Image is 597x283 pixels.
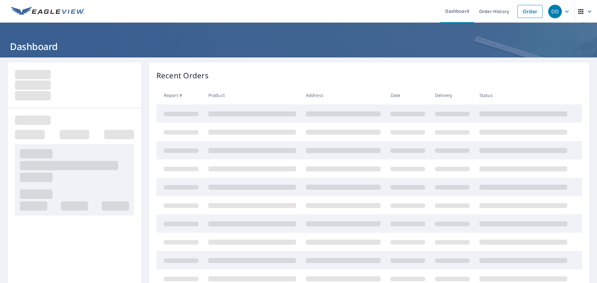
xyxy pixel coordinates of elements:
[156,70,209,81] p: Recent Orders
[7,40,590,53] h1: Dashboard
[11,7,85,16] img: EV Logo
[517,5,543,18] a: Order
[301,86,386,104] th: Address
[203,86,301,104] th: Product
[548,5,562,18] div: DD
[474,86,572,104] th: Status
[430,86,474,104] th: Delivery
[386,86,430,104] th: Date
[156,86,203,104] th: Report #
